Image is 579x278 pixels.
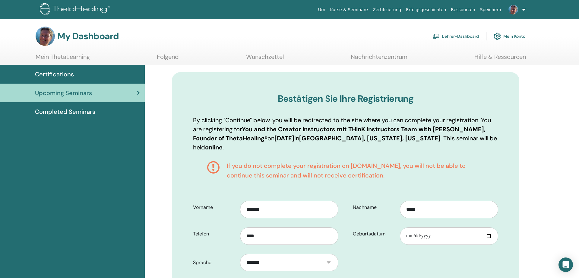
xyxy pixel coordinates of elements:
[432,30,479,43] a: Lehrer-Dashboard
[316,4,328,15] a: Um
[508,5,518,14] img: default.jpg
[188,202,240,213] label: Vorname
[157,53,179,65] a: Folgend
[328,4,370,15] a: Kurse & Seminare
[474,53,526,65] a: Hilfe & Ressourcen
[478,4,504,15] a: Speichern
[246,53,284,65] a: Wunschzettel
[558,257,573,272] div: Open Intercom Messenger
[193,116,498,152] p: By clicking "Continue" below, you will be redirected to the site where you can complete your regi...
[348,202,400,213] label: Nachname
[403,4,448,15] a: Erfolgsgeschichten
[274,134,294,142] b: [DATE]
[35,107,95,116] span: Completed Seminars
[40,3,112,17] img: logo.png
[205,143,223,151] b: online
[193,125,486,142] b: You and the Creator Instructors mit THInK Instructors Team with [PERSON_NAME], Founder of ThetaHe...
[193,93,498,104] h3: Bestätigen Sie Ihre Registrierung
[36,53,90,65] a: Mein ThetaLearning
[494,31,501,41] img: cog.svg
[299,134,441,142] b: [GEOGRAPHIC_DATA], [US_STATE], [US_STATE]
[494,30,525,43] a: Mein Konto
[36,27,55,46] img: default.jpg
[188,228,240,240] label: Telefon
[351,53,407,65] a: Nachrichtenzentrum
[348,228,400,240] label: Geburtsdatum
[227,161,484,180] h4: If you do not complete your registration on [DOMAIN_NAME], you will not be able to continue this ...
[35,70,74,79] span: Certifications
[432,34,440,39] img: chalkboard-teacher.svg
[57,31,119,42] h3: My Dashboard
[370,4,403,15] a: Zertifizierung
[188,257,240,268] label: Sprache
[448,4,477,15] a: Ressourcen
[35,88,92,97] span: Upcoming Seminars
